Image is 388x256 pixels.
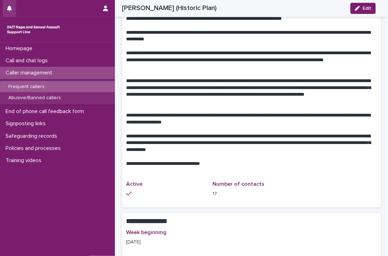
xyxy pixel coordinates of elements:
[3,157,47,164] p: Training videos
[363,6,371,11] span: Edit
[3,145,66,152] p: Policies and processes
[350,3,376,14] button: Edit
[212,191,290,198] p: 17
[122,4,217,12] h2: [PERSON_NAME] (Historic Plan)
[126,230,166,235] span: Week beginning
[3,108,90,115] p: End of phone call feedback form
[126,182,142,187] span: Active
[3,57,53,64] p: Call and chat logs
[3,84,50,90] p: Frequent callers
[3,45,38,52] p: Homepage
[212,182,264,187] span: Number of contacts
[3,70,58,76] p: Caller management
[3,95,67,101] p: Abusive/Banned callers
[3,133,63,139] p: Safeguarding records
[6,23,61,37] img: rhQMoQhaT3yELyF149Cw
[126,239,204,246] p: [DATE]
[3,120,51,127] p: Signposting links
